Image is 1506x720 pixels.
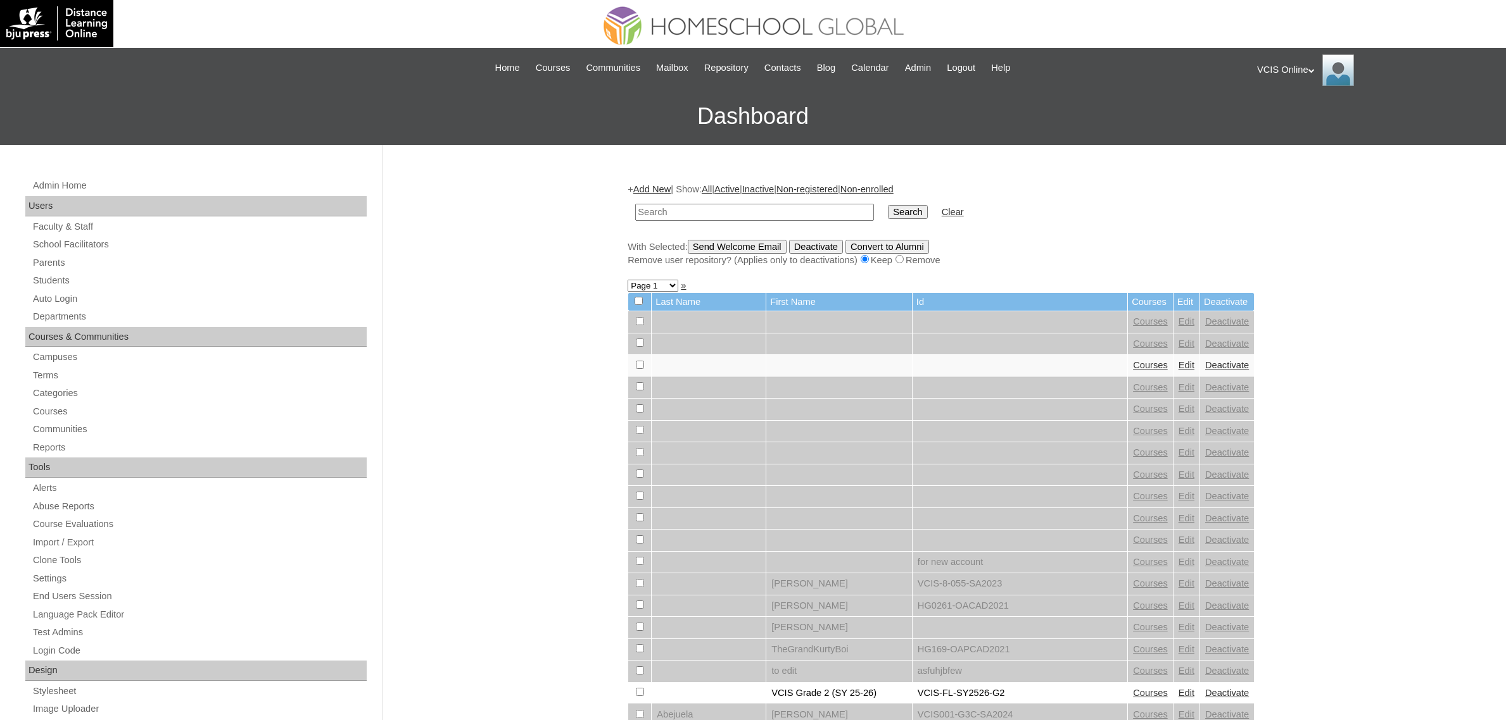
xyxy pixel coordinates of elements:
span: Admin [905,61,932,75]
a: Categories [32,385,367,401]
a: Courses [1133,600,1168,611]
a: Courses [1133,557,1168,567]
input: Convert to Alumni [845,240,929,254]
a: Courses [1133,622,1168,632]
a: Edit [1179,404,1194,414]
div: + | Show: | | | | [628,183,1255,266]
a: Import / Export [32,535,367,550]
a: Repository [698,61,755,75]
a: Courses [1133,644,1168,654]
a: Communities [579,61,647,75]
a: Deactivate [1205,404,1249,414]
div: VCIS Online [1257,54,1493,86]
input: Deactivate [789,240,843,254]
a: Abuse Reports [32,499,367,514]
a: Edit [1179,360,1194,370]
a: Image Uploader [32,701,367,717]
a: Students [32,273,367,289]
div: Remove user repository? (Applies only to deactivations) Keep Remove [628,254,1255,267]
a: Calendar [845,61,895,75]
a: Edit [1179,491,1194,501]
a: Deactivate [1205,622,1249,632]
a: Courses [529,61,577,75]
td: VCIS-FL-SY2526-G2 [913,683,1127,704]
td: Id [913,293,1127,311]
a: Edit [1179,535,1194,545]
a: Edit [1179,557,1194,567]
td: VCIS Grade 2 (SY 25-26) [766,683,912,704]
a: Add New [633,184,671,194]
span: Calendar [851,61,889,75]
input: Search [888,205,927,219]
td: HG169-OAPCAD2021 [913,639,1127,661]
span: Blog [817,61,835,75]
a: Edit [1179,447,1194,457]
div: Courses & Communities [25,327,367,347]
a: Edit [1179,688,1194,698]
span: Logout [947,61,975,75]
span: Mailbox [656,61,688,75]
a: Courses [1133,578,1168,588]
a: Test Admins [32,624,367,640]
a: Deactivate [1205,491,1249,501]
td: asfuhjbfew [913,661,1127,682]
a: Deactivate [1205,360,1249,370]
a: Deactivate [1205,644,1249,654]
a: Courses [1133,469,1168,480]
a: Reports [32,440,367,456]
a: Deactivate [1205,578,1249,588]
div: Tools [25,457,367,478]
a: Logout [940,61,982,75]
a: Courses [1133,404,1168,414]
a: Communities [32,421,367,437]
a: Deactivate [1205,513,1249,523]
a: Deactivate [1205,666,1249,676]
a: Edit [1179,622,1194,632]
a: Login Code [32,643,367,659]
span: Communities [586,61,640,75]
td: First Name [766,293,912,311]
a: Deactivate [1205,600,1249,611]
a: Inactive [742,184,775,194]
a: All [702,184,712,194]
a: Deactivate [1205,338,1249,349]
a: Courses [1133,666,1168,676]
a: Auto Login [32,291,367,307]
a: Courses [1133,709,1168,719]
a: School Facilitators [32,237,367,252]
a: Admin Home [32,178,367,194]
a: » [681,280,686,290]
a: Deactivate [1205,426,1249,436]
span: Contacts [764,61,801,75]
a: Clone Tools [32,552,367,568]
a: End Users Session [32,588,367,604]
td: HG0261-OACAD2021 [913,595,1127,617]
a: Edit [1179,709,1194,719]
a: Courses [32,404,367,419]
td: for new account [913,552,1127,573]
h3: Dashboard [6,88,1500,145]
a: Deactivate [1205,469,1249,480]
a: Edit [1179,338,1194,349]
a: Alerts [32,480,367,496]
a: Active [714,184,740,194]
a: Courses [1133,338,1168,349]
a: Edit [1179,600,1194,611]
span: Home [495,61,520,75]
a: Deactivate [1205,382,1249,392]
div: With Selected: [628,240,1255,267]
a: Contacts [758,61,807,75]
td: [PERSON_NAME] [766,617,912,638]
td: [PERSON_NAME] [766,595,912,617]
a: Edit [1179,578,1194,588]
a: Courses [1133,426,1168,436]
input: Send Welcome Email [688,240,787,254]
a: Clear [942,207,964,217]
a: Edit [1179,382,1194,392]
td: VCIS-8-055-SA2023 [913,573,1127,595]
td: to edit [766,661,912,682]
a: Courses [1133,360,1168,370]
span: Repository [704,61,749,75]
td: [PERSON_NAME] [766,573,912,595]
a: Parents [32,255,367,271]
